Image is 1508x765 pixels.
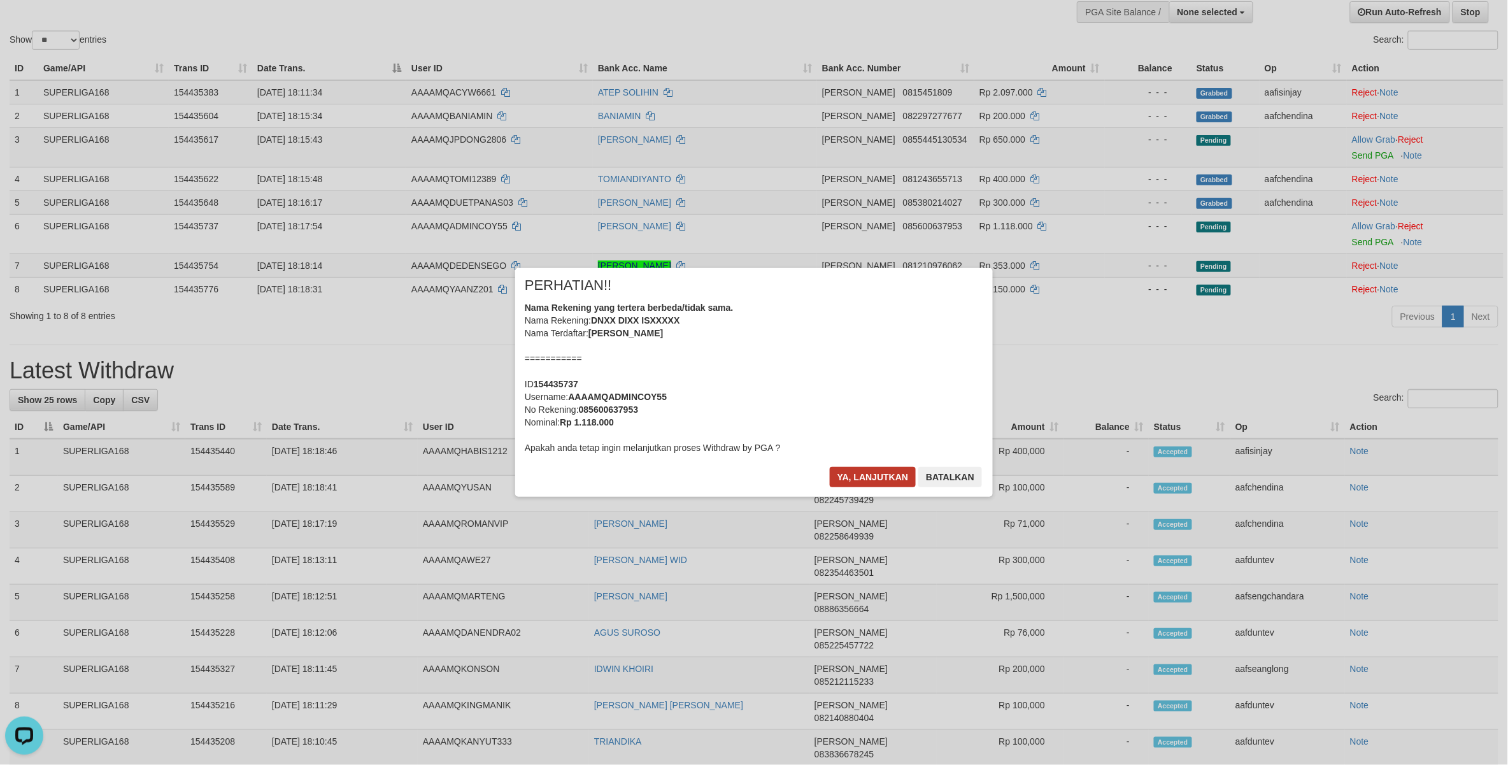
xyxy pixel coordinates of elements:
button: Open LiveChat chat widget [5,5,43,43]
button: Ya, lanjutkan [830,467,916,487]
button: Batalkan [918,467,982,487]
span: PERHATIAN!! [525,279,612,292]
div: Nama Rekening: Nama Terdaftar: =========== ID Username: No Rekening: Nominal: Apakah anda tetap i... [525,301,983,454]
b: AAAAMQADMINCOY55 [568,392,667,402]
b: Rp 1.118.000 [560,417,614,427]
b: 154435737 [534,379,578,389]
b: Nama Rekening yang tertera berbeda/tidak sama. [525,303,734,313]
b: [PERSON_NAME] [588,328,663,338]
b: 085600637953 [579,404,638,415]
b: DNXX DIXX ISXXXXX [591,315,679,325]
